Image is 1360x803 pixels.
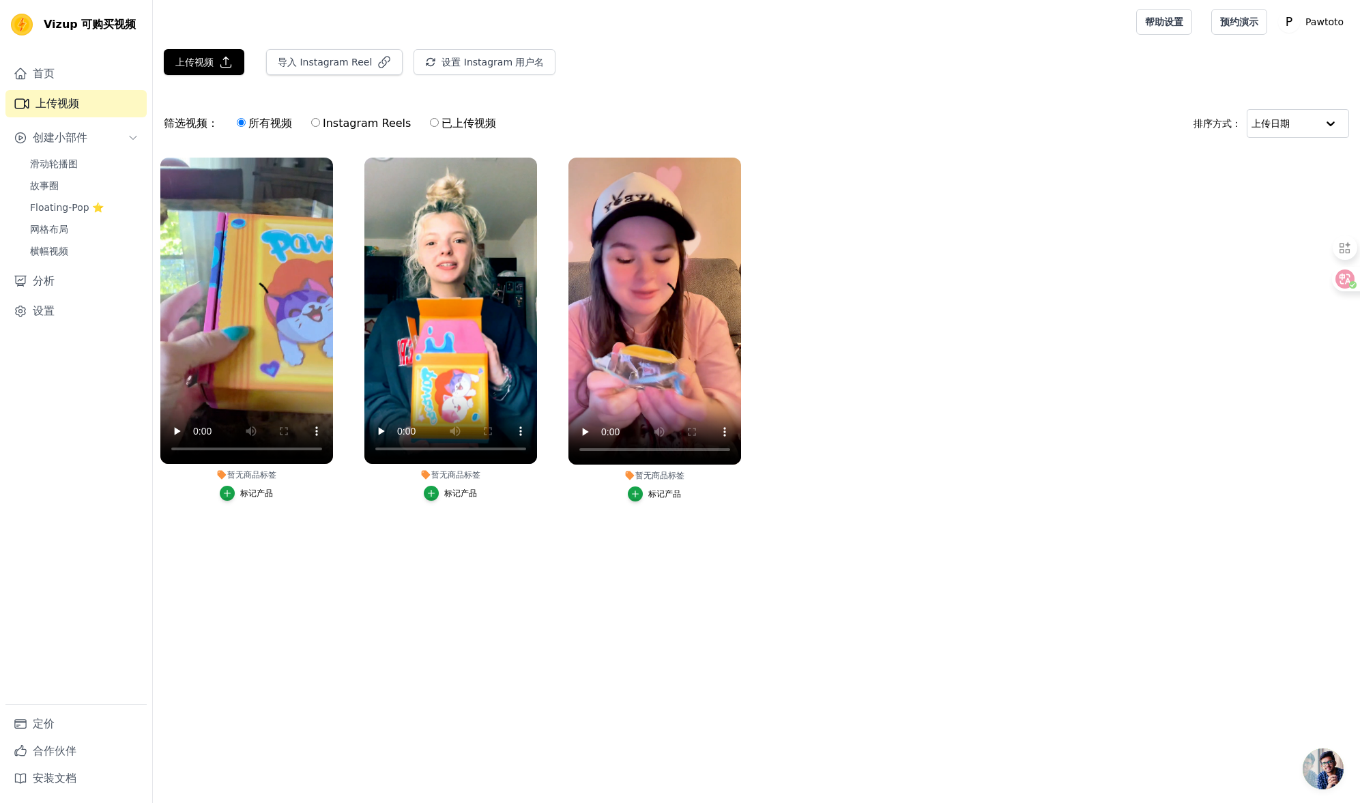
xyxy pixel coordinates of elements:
[310,115,411,132] label: Instagram Reels
[164,49,244,75] button: 上传视频
[5,738,147,765] a: 合作伙伴
[1303,748,1344,789] div: Open chat
[5,267,147,295] a: 分析
[635,471,684,480] font: 暂无商品标签
[430,118,439,127] input: 已上传视频
[44,18,136,31] font: Vizup 可购买视频
[175,57,214,68] font: 上传视频
[266,49,403,75] button: 导入 Instagram Reel
[164,117,218,130] font: 筛选视频：
[237,118,246,127] input: 所有视频
[33,717,55,730] font: 定价
[22,176,147,195] a: 故事圈
[240,488,273,498] font: 标记产品
[33,744,76,757] font: 合作伙伴
[22,220,147,239] a: 网格布局
[220,486,273,501] button: 标记产品
[1278,10,1349,34] button: P Pawtoto
[30,180,59,191] font: 故事圈
[5,90,147,117] a: 上传视频
[1211,9,1267,35] a: 预约演示
[424,486,477,501] button: 标记产品
[227,470,276,480] font: 暂无商品标签
[33,67,55,80] font: 首页
[30,224,68,235] font: 网格布局
[30,246,68,257] font: 横幅视频
[1193,118,1241,129] font: 排序方式：
[278,57,372,68] font: 导入 Instagram Reel
[5,60,147,87] a: 首页
[431,470,480,480] font: 暂无商品标签
[30,201,104,214] span: Floating-Pop ⭐
[1136,9,1192,35] a: 帮助设置
[248,117,292,130] font: 所有视频
[22,154,147,173] a: 滑动轮播图
[33,772,76,785] font: 安装文档
[1300,10,1349,34] p: Pawtoto
[33,131,87,144] font: 创建小部件
[5,765,147,792] a: 安装文档
[5,297,147,325] a: 设置
[33,304,55,317] font: 设置
[628,486,681,501] button: 标记产品
[311,118,320,127] input: Instagram Reels
[648,489,681,499] font: 标记产品
[22,242,147,261] a: 横幅视频
[442,117,496,130] font: 已上传视频
[5,710,147,738] a: 定价
[22,198,147,217] a: Floating-Pop ⭐
[11,14,33,35] img: Vizup
[1145,16,1183,27] font: 帮助设置
[35,97,79,110] font: 上传视频
[33,274,55,287] font: 分析
[30,158,78,169] font: 滑动轮播图
[1286,15,1292,29] text: P
[442,57,544,68] font: 设置 Instagram 用户名
[1220,16,1258,27] font: 预约演示
[444,488,477,498] font: 标记产品
[5,124,147,151] button: 创建小部件
[414,49,555,75] button: 设置 Instagram 用户名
